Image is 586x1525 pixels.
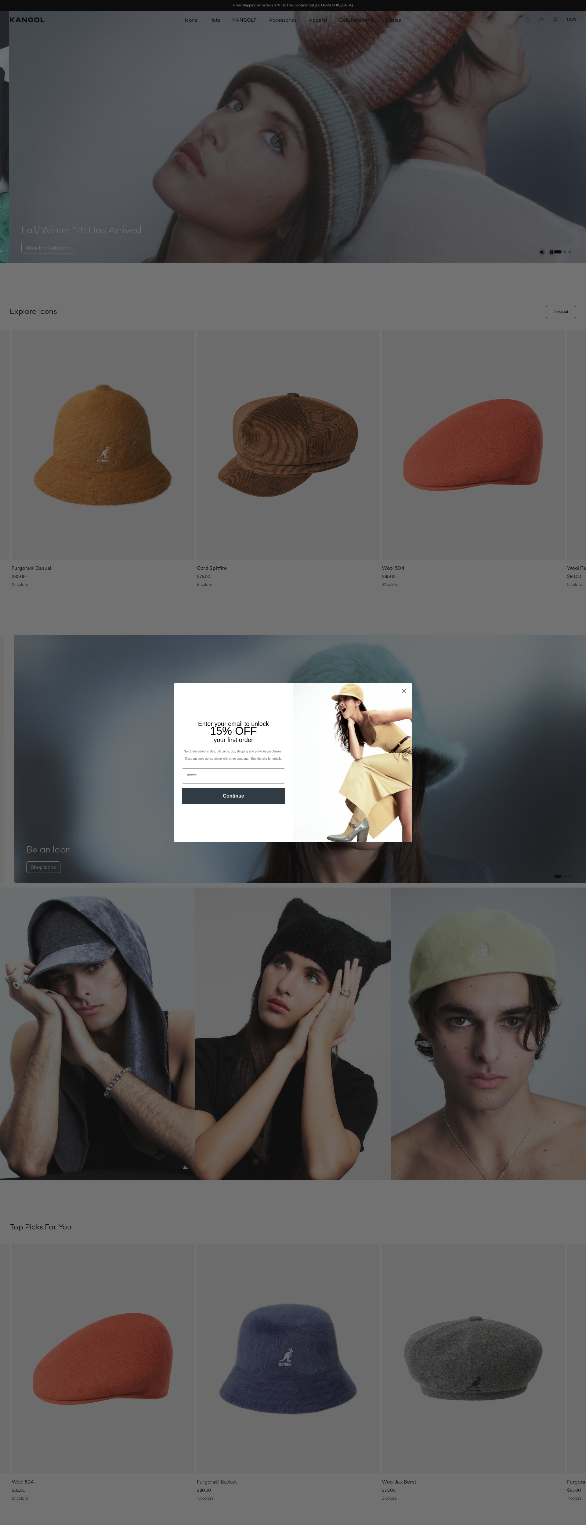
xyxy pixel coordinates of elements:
[210,725,257,737] span: 15% OFF
[399,686,410,696] button: Close dialog
[182,768,285,784] input: Email
[182,788,285,804] button: Continue
[198,720,269,727] span: Enter your email to unlock
[214,737,253,743] span: your first order
[293,683,412,842] img: 93be19ad-e773-4382-80b9-c9d740c9197f.jpeg
[184,750,283,760] span: *Excludes select styles, gift cards, tax, shipping and previous purchases. Discount does not comb...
